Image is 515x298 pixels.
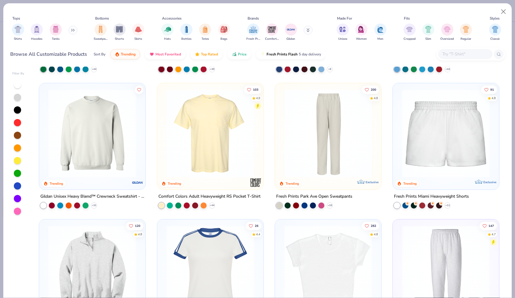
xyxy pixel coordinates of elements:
button: filter button [404,24,416,41]
div: Styles [490,16,500,21]
span: Exclusive [483,180,496,184]
span: Shorts [115,37,124,41]
button: Price [227,49,251,59]
span: 120 [135,224,140,227]
img: Regular Image [463,26,470,33]
div: Filter By [12,71,24,76]
img: Bags Image [220,26,227,33]
img: trending.gif [115,52,120,57]
img: Hats Image [164,26,171,33]
div: filter for Shirts [12,24,24,41]
span: Hats [164,37,171,41]
button: filter button [218,24,230,41]
img: Unisex Image [339,26,346,33]
div: filter for Bottles [180,24,192,41]
span: + 9 [328,67,331,71]
button: Most Favorited [145,49,186,59]
img: 284e3bdb-833f-4f21-a3b0-720291adcbd9 [163,89,257,177]
button: filter button [180,24,192,41]
div: 4.8 [374,96,378,100]
span: Top Rated [201,52,218,57]
div: Comfort Colors Adult Heavyweight RS Pocket T-Shirt [158,193,261,200]
button: Fresh Prints Flash5 day delivery [256,49,326,59]
div: filter for Tanks [50,24,62,41]
button: Like [362,222,379,230]
button: filter button [246,24,260,41]
div: filter for Slim [422,24,434,41]
span: Cropped [404,37,416,41]
span: Skirts [134,37,142,41]
img: most_fav.gif [149,52,154,57]
button: Like [481,85,497,94]
button: Trending [110,49,140,59]
div: 4.4 [256,232,260,237]
img: Cropped Image [406,26,413,33]
img: Comfort Colors logo [250,177,262,189]
div: filter for Women [355,24,367,41]
div: filter for Classic [489,24,501,41]
span: Unisex [338,37,347,41]
img: Women Image [358,26,365,33]
span: Classic [490,37,500,41]
img: Comfort Colors Image [267,25,276,34]
div: filter for Fresh Prints [246,24,260,41]
span: Hoodies [31,37,42,41]
button: filter button [285,24,297,41]
div: Bottoms [95,16,109,21]
button: Like [135,85,143,94]
button: Like [126,222,143,230]
button: filter button [161,24,173,41]
img: Gildan Image [286,25,295,34]
button: Like [245,222,261,230]
span: Trending [121,52,136,57]
button: filter button [489,24,501,41]
span: Tanks [52,37,60,41]
div: Sort By [94,52,105,57]
img: Gildan logo [132,177,144,189]
img: Men Image [377,26,384,33]
button: filter button [114,24,126,41]
img: flash.gif [261,52,265,57]
div: Made For [337,16,352,21]
div: filter for Sweatpants [94,24,108,41]
span: 103 [253,88,258,91]
div: Brands [248,16,259,21]
input: Try "T-Shirt" [442,51,488,58]
div: Tops [12,16,20,21]
div: Gildan Unisex Heavy Blend™ Crewneck Sweatshirt - 18000 [40,193,144,200]
span: + 31 [92,204,96,207]
div: Fresh Prints Miami Heavyweight Shorts [394,193,469,200]
img: f2707318-0607-4e9d-8b72-fe22b32ef8d9 [257,89,352,177]
button: filter button [440,24,454,41]
img: Shorts Image [116,26,123,33]
img: af8dff09-eddf-408b-b5dc-51145765dcf2 [399,89,493,177]
div: filter for Unisex [337,24,349,41]
button: filter button [374,24,386,41]
div: 4.8 [492,96,496,100]
span: 282 [371,224,376,227]
span: + 11 [445,204,450,207]
button: Top Rated [190,49,223,59]
img: Bottles Image [183,26,190,33]
div: filter for Bags [218,24,230,41]
span: + 44 [445,67,450,71]
button: Close [498,6,509,17]
div: filter for Cropped [404,24,416,41]
span: Gildan [286,37,295,41]
button: filter button [94,24,108,41]
button: filter button [265,24,279,41]
img: Sweatpants Image [97,26,104,33]
span: + 44 [92,67,96,71]
button: filter button [460,24,472,41]
span: 26 [254,224,258,227]
button: filter button [337,24,349,41]
span: 91 [490,88,494,91]
span: Bags [220,37,227,41]
img: Totes Image [202,26,208,33]
div: Browse All Customizable Products [10,51,87,58]
button: Like [479,222,497,230]
div: 4.8 [374,232,378,237]
div: filter for Shorts [114,24,126,41]
button: filter button [422,24,434,41]
div: 4.8 [138,232,142,237]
